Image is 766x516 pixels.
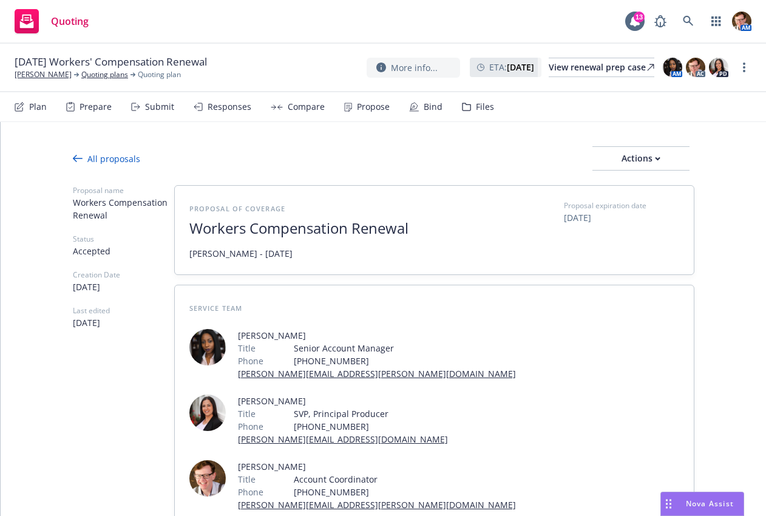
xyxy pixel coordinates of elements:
[592,147,690,170] div: Actions
[138,69,181,80] span: Quoting plan
[294,342,516,355] span: Senior Account Manager
[476,102,494,112] div: Files
[592,146,690,171] button: Actions
[189,204,285,213] span: Proposal of coverage
[732,12,751,31] img: photo
[208,102,251,112] div: Responses
[294,407,448,420] span: SVP, Principal Producer
[686,498,734,509] span: Nova Assist
[564,211,679,224] span: [DATE]
[238,342,256,355] span: Title
[189,247,293,260] span: [PERSON_NAME] - [DATE]
[238,355,263,367] span: Phone
[357,102,390,112] div: Propose
[73,245,174,257] span: Accepted
[73,185,174,196] span: Proposal name
[145,102,174,112] div: Submit
[80,102,112,112] div: Prepare
[238,368,516,379] a: [PERSON_NAME][EMAIL_ADDRESS][PERSON_NAME][DOMAIN_NAME]
[189,395,226,431] img: employee photo
[549,58,654,77] a: View renewal prep case
[660,492,744,516] button: Nova Assist
[51,16,89,26] span: Quoting
[676,9,700,33] a: Search
[709,58,728,77] img: photo
[15,69,72,80] a: [PERSON_NAME]
[189,460,226,497] img: employee photo
[634,12,645,22] div: 13
[238,329,516,342] span: [PERSON_NAME]
[73,196,174,222] span: Workers Compensation Renewal
[73,234,174,245] span: Status
[15,55,207,69] span: [DATE] Workers' Compensation Renewal
[294,420,448,433] span: [PHONE_NUMBER]
[73,280,174,293] span: [DATE]
[238,407,256,420] span: Title
[238,499,516,511] a: [PERSON_NAME][EMAIL_ADDRESS][PERSON_NAME][DOMAIN_NAME]
[661,492,676,515] div: Drag to move
[663,58,682,77] img: photo
[189,329,226,365] img: employee photo
[81,69,128,80] a: Quoting plans
[238,395,448,407] span: [PERSON_NAME]
[73,305,174,316] span: Last edited
[704,9,728,33] a: Switch app
[10,4,93,38] a: Quoting
[29,102,47,112] div: Plan
[424,102,442,112] div: Bind
[507,61,534,73] strong: [DATE]
[294,355,516,367] span: [PHONE_NUMBER]
[238,473,256,486] span: Title
[648,9,673,33] a: Report a Bug
[288,102,325,112] div: Compare
[294,473,516,486] span: Account Coordinator
[391,61,438,74] span: More info...
[549,58,654,76] div: View renewal prep case
[489,61,534,73] span: ETA :
[564,200,646,211] span: Proposal expiration date
[73,152,140,165] div: All proposals
[189,304,242,313] span: Service Team
[189,220,487,237] span: Workers Compensation Renewal
[73,270,174,280] span: Creation Date
[686,58,705,77] img: photo
[238,433,448,445] a: [PERSON_NAME][EMAIL_ADDRESS][DOMAIN_NAME]
[367,58,460,78] button: More info...
[294,486,516,498] span: [PHONE_NUMBER]
[737,60,751,75] a: more
[73,316,174,329] span: [DATE]
[238,486,263,498] span: Phone
[238,460,516,473] span: [PERSON_NAME]
[238,420,263,433] span: Phone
